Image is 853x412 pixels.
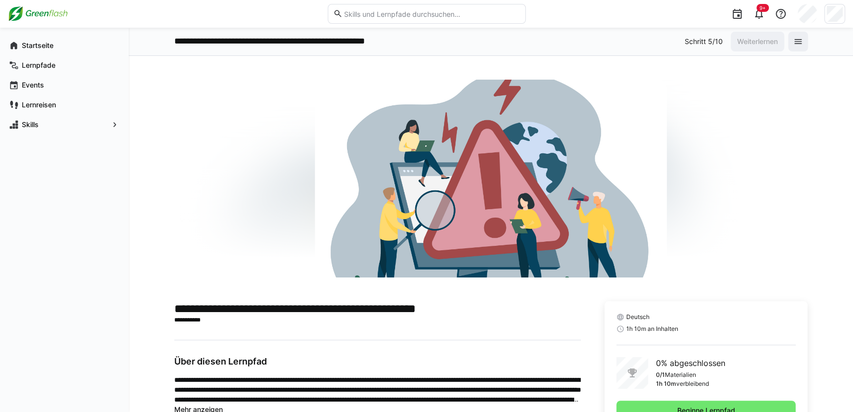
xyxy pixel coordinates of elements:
span: 1h 10m an Inhalten [626,325,678,333]
button: Weiterlernen [731,32,784,51]
p: Schritt 5/10 [685,37,723,46]
span: 9+ [759,5,766,11]
p: 0% abgeschlossen [656,357,725,369]
p: Materialien [665,371,696,379]
p: verbleibend [676,380,709,388]
p: 0/1 [656,371,665,379]
p: 1h 10m [656,380,676,388]
span: Weiterlernen [736,37,779,46]
span: Deutsch [626,313,650,321]
h3: Über diesen Lernpfad [174,356,581,367]
input: Skills und Lernpfade durchsuchen… [343,9,520,18]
